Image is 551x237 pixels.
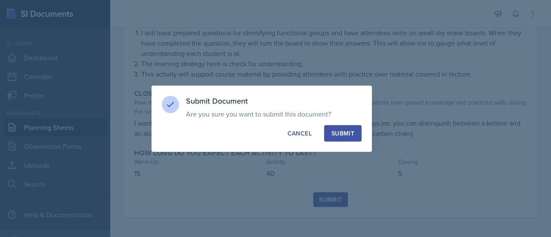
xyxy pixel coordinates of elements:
button: Cancel [280,125,319,142]
div: Submit [331,129,354,138]
h3: Submit Document [186,96,362,106]
button: Submit [324,125,362,142]
p: Are you sure you want to submit this document? [186,110,362,118]
div: Cancel [288,129,312,138]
